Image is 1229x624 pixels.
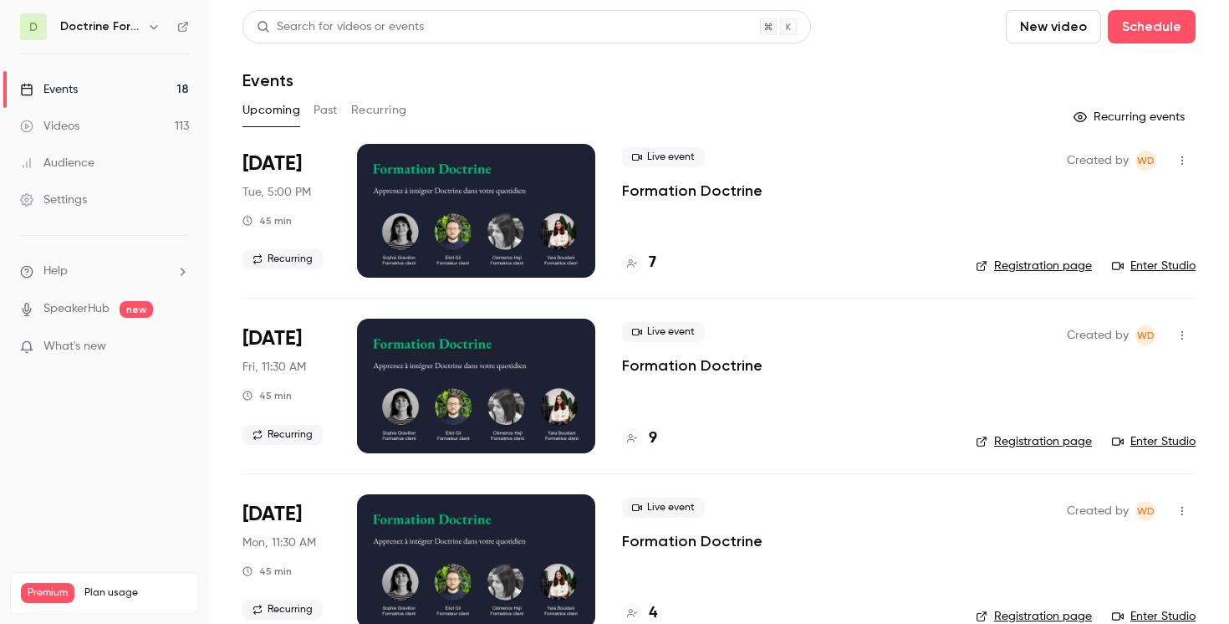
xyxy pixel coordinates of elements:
[622,252,656,274] a: 7
[1108,10,1196,43] button: Schedule
[20,155,94,171] div: Audience
[1137,501,1155,521] span: WD
[622,147,705,167] span: Live event
[1135,151,1155,171] span: Webinar Doctrine
[1067,151,1129,171] span: Created by
[43,263,68,280] span: Help
[120,301,153,318] span: new
[242,249,323,269] span: Recurring
[20,81,78,98] div: Events
[242,151,302,177] span: [DATE]
[649,252,656,274] h4: 7
[242,184,311,201] span: Tue, 5:00 PM
[242,319,330,453] div: Oct 17 Fri, 11:30 AM (Europe/Paris)
[1137,151,1155,171] span: WD
[21,583,74,603] span: Premium
[242,325,302,352] span: [DATE]
[976,433,1092,450] a: Registration page
[351,97,407,124] button: Recurring
[622,531,762,551] a: Formation Doctrine
[242,144,330,278] div: Oct 14 Tue, 5:00 PM (Europe/Paris)
[622,498,705,518] span: Live event
[20,192,87,208] div: Settings
[242,389,292,402] div: 45 min
[1067,325,1129,345] span: Created by
[242,97,300,124] button: Upcoming
[242,425,323,445] span: Recurring
[84,586,188,600] span: Plan usage
[622,181,762,201] a: Formation Doctrine
[649,427,657,450] h4: 9
[242,600,323,620] span: Recurring
[43,300,110,318] a: SpeakerHub
[1112,433,1196,450] a: Enter Studio
[1112,258,1196,274] a: Enter Studio
[242,565,292,578] div: 45 min
[257,18,424,36] div: Search for videos or events
[20,263,189,280] li: help-dropdown-opener
[622,427,657,450] a: 9
[622,355,762,376] a: Formation Doctrine
[29,18,38,36] span: D
[242,501,302,528] span: [DATE]
[242,359,306,376] span: Fri, 11:30 AM
[1135,325,1155,345] span: Webinar Doctrine
[169,340,189,355] iframe: Noticeable Trigger
[242,214,292,228] div: 45 min
[242,70,293,90] h1: Events
[1006,10,1101,43] button: New video
[60,18,140,35] h6: Doctrine Formation Avocats
[622,322,705,342] span: Live event
[1135,501,1155,521] span: Webinar Doctrine
[242,534,316,551] span: Mon, 11:30 AM
[976,258,1092,274] a: Registration page
[20,118,79,135] div: Videos
[314,97,338,124] button: Past
[1137,325,1155,345] span: WD
[1067,501,1129,521] span: Created by
[1066,104,1196,130] button: Recurring events
[43,338,106,355] span: What's new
